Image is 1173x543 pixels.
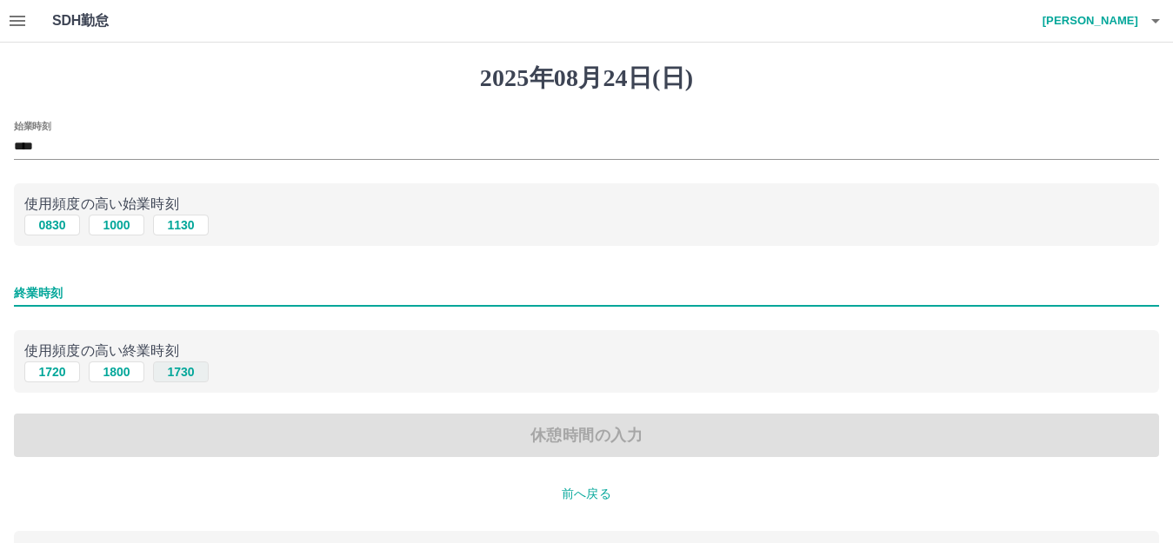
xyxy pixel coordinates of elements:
button: 1800 [89,361,144,382]
button: 0830 [24,215,80,235]
button: 1130 [153,215,209,235]
button: 1720 [24,361,80,382]
label: 始業時刻 [14,119,50,132]
p: 使用頻度の高い終業時刻 [24,341,1149,361]
h1: 2025年08月24日(日) [14,63,1159,93]
button: 1000 [89,215,144,235]
p: 使用頻度の高い始業時刻 [24,194,1149,215]
button: 1730 [153,361,209,382]
p: 前へ戻る [14,485,1159,503]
